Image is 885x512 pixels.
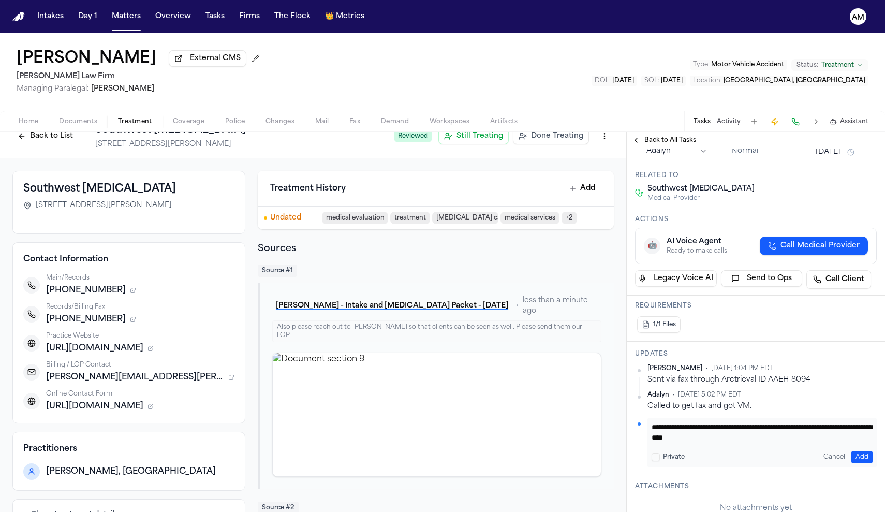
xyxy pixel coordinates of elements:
div: Practice Website [46,332,234,340]
span: [PERSON_NAME][EMAIL_ADDRESS][PERSON_NAME][DOMAIN_NAME] [46,371,224,384]
span: Still Treating [456,131,503,141]
span: • [516,301,519,311]
h4: Practitioners [23,443,234,455]
a: Home [12,12,25,22]
span: 🤖 [648,241,657,251]
span: Demand [381,118,409,126]
a: The Flock [270,7,315,26]
button: Back to All Tasks [627,136,701,144]
span: less than a minute ago [523,296,601,316]
span: Back to All Tasks [644,136,696,144]
button: Done Treating [513,128,589,144]
span: Type : [693,62,710,68]
span: [URL][DOMAIN_NAME] [46,400,143,413]
button: Add Task [747,114,761,129]
span: Location : [693,78,722,84]
button: External CMS [169,50,246,67]
button: Send to Ops [721,270,803,287]
label: Private [663,453,685,461]
div: View encounter from undated [258,207,614,229]
div: AI Voice Agent [667,237,727,247]
button: [DATE] [816,147,840,157]
button: Overview [151,7,195,26]
span: • [672,391,675,399]
a: Matters [108,7,145,26]
span: [MEDICAL_DATA] care [432,212,498,224]
button: Edit SOL: 2027-07-13 [641,76,686,86]
h3: Attachments [635,482,877,491]
button: Edit DOL: 2025-07-13 [592,76,637,86]
span: Home [19,118,38,126]
span: Artifacts [490,118,518,126]
button: 2 sources [130,287,136,294]
span: [PHONE_NUMBER] [46,284,126,297]
div: Also please reach out to [PERSON_NAME] so that clients can be seen as well. Please send them our ... [272,320,601,342]
span: medical evaluation [322,212,388,224]
span: treatment [390,212,430,224]
span: [DATE] 5:02 PM EDT [678,391,741,399]
div: Main/Records [46,274,234,282]
span: Medical Provider [647,194,755,202]
span: Fax [349,118,360,126]
span: Adalyn [647,391,669,399]
button: Edit Type: Motor Vehicle Accident [690,60,787,70]
span: Coverage [173,118,204,126]
button: Create Immediate Task [768,114,782,129]
span: [PERSON_NAME] [91,85,154,93]
button: Add [564,179,601,198]
button: Make a Call [788,114,803,129]
span: Changes [265,118,294,126]
button: Add [851,451,873,463]
div: Billing / LOP Contact [46,361,234,369]
h2: Sources [258,242,614,256]
span: [STREET_ADDRESS][PERSON_NAME] [95,139,231,150]
span: Assistant [840,118,868,126]
span: [GEOGRAPHIC_DATA], [GEOGRAPHIC_DATA] [724,78,865,84]
span: [PERSON_NAME] [647,364,702,373]
h4: Contact Information [23,253,234,266]
button: 2 sources [130,316,136,323]
span: SOL : [644,78,659,84]
span: Police [225,118,245,126]
h1: [PERSON_NAME] [17,50,156,68]
img: Document section 9 [273,353,601,476]
span: [DATE] [612,78,634,84]
button: Normal [731,146,758,156]
img: Finch Logo [12,12,25,22]
span: • [705,364,708,373]
span: Treatment [821,61,854,69]
button: Back to List [12,128,78,144]
span: Workspaces [430,118,469,126]
span: Done Treating [531,131,583,141]
h3: Updates [635,350,877,358]
button: 1 source [228,374,234,381]
div: View document section 9 [272,353,601,477]
span: medical services [500,212,559,224]
div: Online Contact Form [46,390,234,398]
span: [STREET_ADDRESS][PERSON_NAME] [36,200,172,211]
span: Undated [270,213,301,223]
h3: Southwest [MEDICAL_DATA] [23,182,176,196]
button: Edit matter name [17,50,156,68]
span: [DATE] [661,78,683,84]
a: Day 1 [74,7,101,26]
span: + 2 [562,212,577,224]
span: Status: [797,61,818,69]
span: Reviewed [394,130,432,142]
div: Sent via fax through Arctrieval ID AAEH-8094 [647,375,877,385]
button: Firms [235,7,264,26]
button: Cancel [819,451,849,463]
button: crownMetrics [321,7,368,26]
span: [DATE] 1:04 PM EDT [711,364,773,373]
span: External CMS [190,53,241,64]
span: Treatment [118,118,152,126]
span: Mail [315,118,329,126]
a: Call Client [806,270,871,289]
span: [PERSON_NAME], [GEOGRAPHIC_DATA] [46,465,216,478]
button: Tasks [694,118,711,126]
span: Call Medical Provider [780,241,860,251]
button: Legacy Voice AI [635,270,717,287]
button: Intakes [33,7,68,26]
